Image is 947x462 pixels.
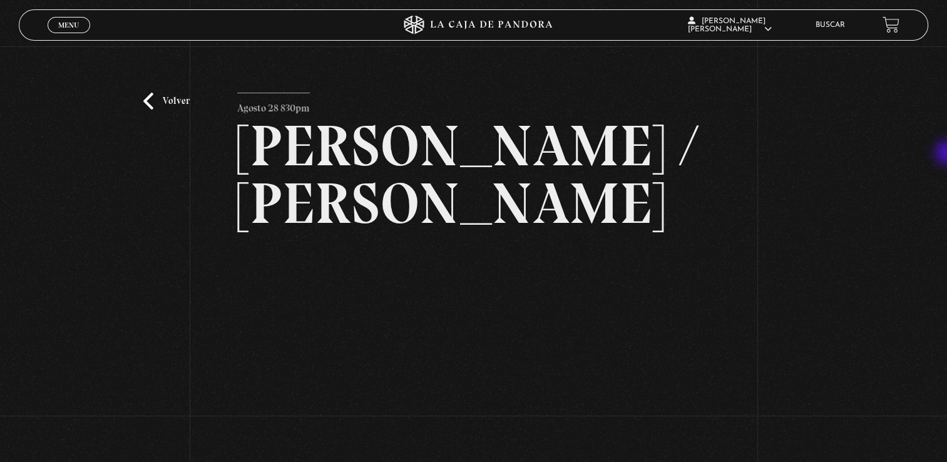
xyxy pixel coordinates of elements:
[237,93,310,118] p: Agosto 28 830pm
[143,93,190,110] a: Volver
[237,117,710,232] h2: [PERSON_NAME] / [PERSON_NAME]
[58,21,79,29] span: Menu
[816,21,845,29] a: Buscar
[54,32,83,41] span: Cerrar
[688,18,772,33] span: [PERSON_NAME] [PERSON_NAME]
[883,16,899,33] a: View your shopping cart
